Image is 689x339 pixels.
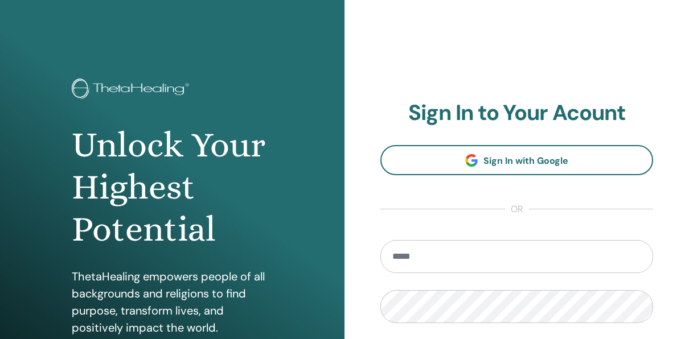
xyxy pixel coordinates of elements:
[72,124,273,251] h1: Unlock Your Highest Potential
[380,100,653,126] h2: Sign In to Your Acount
[505,202,529,216] span: or
[72,268,273,336] p: ThetaHealing empowers people of all backgrounds and religions to find purpose, transform lives, a...
[483,155,568,167] span: Sign In with Google
[380,145,653,175] a: Sign In with Google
